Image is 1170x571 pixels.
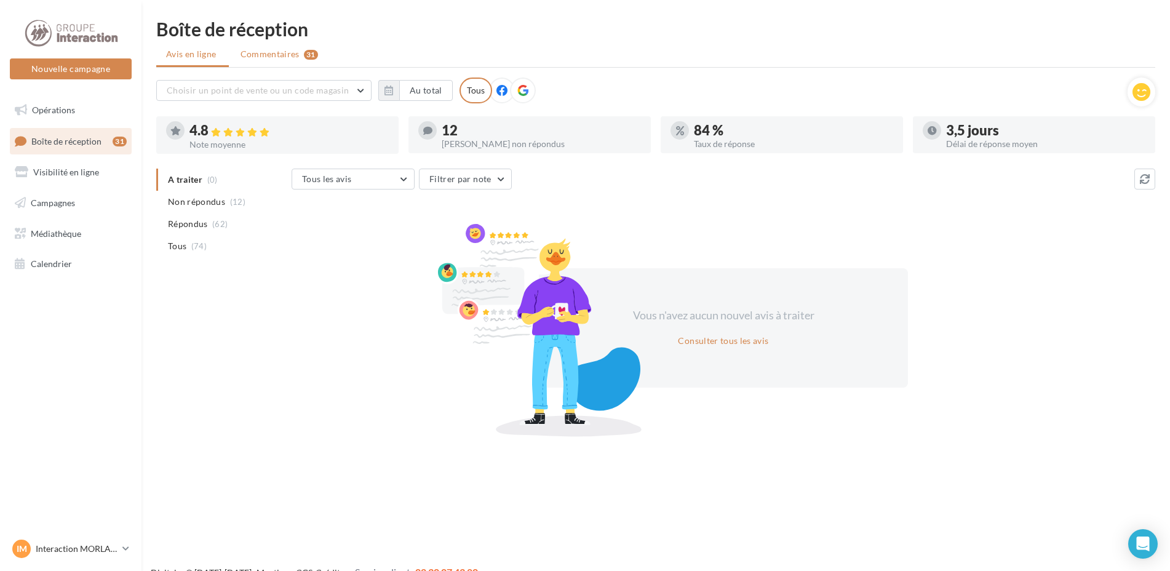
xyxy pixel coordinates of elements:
div: Taux de réponse [694,140,893,148]
button: Consulter tous les avis [673,333,773,348]
button: Nouvelle campagne [10,58,132,79]
div: Note moyenne [189,140,389,149]
a: Médiathèque [7,221,134,247]
span: Visibilité en ligne [33,167,99,177]
a: IM Interaction MORLAIX [10,537,132,561]
div: Tous [460,78,492,103]
button: Filtrer par note [419,169,512,190]
div: 3,5 jours [946,124,1145,137]
div: 12 [442,124,641,137]
div: Boîte de réception [156,20,1155,38]
span: (74) [191,241,207,251]
button: Choisir un point de vente ou un code magasin [156,80,372,101]
a: Calendrier [7,251,134,277]
div: Vous n'avez aucun nouvel avis à traiter [618,308,829,324]
button: Au total [378,80,453,101]
a: Opérations [7,97,134,123]
span: Tous [168,240,186,252]
p: Interaction MORLAIX [36,543,117,555]
span: Boîte de réception [31,135,101,146]
div: [PERSON_NAME] non répondus [442,140,641,148]
div: 4.8 [189,124,389,138]
a: Boîte de réception31 [7,128,134,154]
span: Opérations [32,105,75,115]
span: Non répondus [168,196,225,208]
span: Médiathèque [31,228,81,238]
div: 84 % [694,124,893,137]
div: 31 [304,50,318,60]
a: Campagnes [7,190,134,216]
button: Tous les avis [292,169,415,190]
span: IM [17,543,27,555]
span: Calendrier [31,258,72,269]
div: Délai de réponse moyen [946,140,1145,148]
button: Au total [399,80,453,101]
div: Open Intercom Messenger [1128,529,1158,559]
span: (12) [230,197,245,207]
span: Répondus [168,218,208,230]
span: Tous les avis [302,174,352,184]
div: 31 [113,137,127,146]
a: Visibilité en ligne [7,159,134,185]
span: Choisir un point de vente ou un code magasin [167,85,349,95]
span: Campagnes [31,198,75,208]
span: Commentaires [241,48,300,60]
span: (62) [212,219,228,229]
